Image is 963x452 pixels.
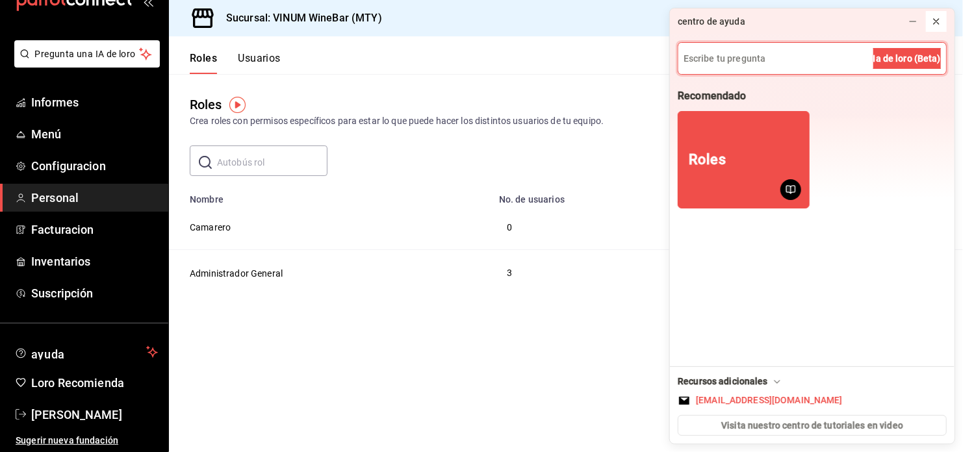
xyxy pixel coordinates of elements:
[491,186,694,205] th: No. de usuarios
[190,95,222,114] div: Roles
[721,419,903,433] span: Visita nuestro centro de tutoriales en video
[491,205,694,250] td: 0
[31,344,141,360] span: ayuda
[14,40,160,68] button: Pregunta una IA de loro
[689,151,726,168] div: Roles
[678,394,947,407] button: [EMAIL_ADDRESS][DOMAIN_NAME]
[238,52,281,74] button: Usuarios
[190,52,217,74] button: Roles
[491,250,694,295] td: 3
[873,48,941,69] button: Ia de loro (Beta)
[678,111,947,219] div: Grid Recommendations
[873,52,941,66] span: Ia de loro (Beta)
[31,189,158,207] span: Personal
[31,221,158,238] span: Facturacion
[190,267,283,280] button: Administrador General
[35,47,140,61] span: Pregunta una IA de loro
[678,375,784,388] div: Recursos adicionales
[31,157,158,175] span: Configuracion
[31,94,158,111] span: Informes
[31,374,158,392] span: Loro Recomienda
[190,114,942,128] div: Crea roles con permisos específicos para estar lo que puede hacer los distintos usuarios de tu eq...
[678,15,745,29] div: centro de ayuda
[31,253,158,270] span: Inventarios
[678,89,746,103] div: Recomendado
[190,52,281,74] div: navigation tabs
[31,125,158,143] span: Menú
[678,43,946,74] input: Escribe tu pregunta
[678,415,947,436] button: Visita nuestro centro de tutoriales en video
[678,111,810,208] button: Roles
[169,186,491,205] th: Nombre
[229,97,246,113] img: Tooltip marker
[16,434,158,447] span: Sugerir nueva fundación
[9,56,160,70] a: Pregunta una IA de loro
[217,149,327,175] input: Autobús rol
[31,284,158,302] span: Suscripción
[190,221,231,234] button: Camarero
[216,10,382,26] h3: Sucursal: VINUM WineBar (MTY)
[31,406,158,423] span: [PERSON_NAME]
[696,394,843,407] div: [EMAIL_ADDRESS][DOMAIN_NAME]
